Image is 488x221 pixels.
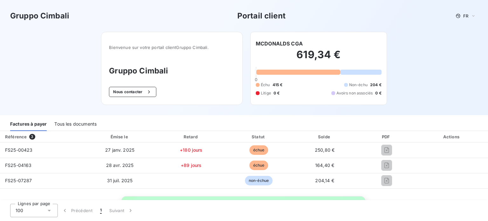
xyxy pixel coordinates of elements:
[294,134,356,140] div: Solde
[249,145,268,155] span: échue
[5,134,27,139] div: Référence
[105,204,138,217] button: Suivant
[10,118,47,131] div: Factures à payer
[274,90,280,96] span: 0 €
[375,90,381,96] span: 0 €
[181,162,201,168] span: +89 jours
[105,147,134,153] span: 27 janv. 2025
[227,134,291,140] div: Statut
[96,204,105,217] button: 1
[158,134,224,140] div: Retard
[180,147,203,153] span: +180 jours
[256,48,382,67] h2: 619,34 €
[58,204,96,217] button: Précédent
[249,161,268,170] span: échue
[315,162,334,168] span: 164,40 €
[16,207,23,214] span: 100
[273,82,283,88] span: 415 €
[261,90,271,96] span: Litige
[106,162,134,168] span: 28 avr. 2025
[256,40,303,47] h6: MCDONALDS CGA
[417,134,487,140] div: Actions
[463,13,468,18] span: FR
[261,82,270,88] span: Échu
[245,176,273,185] span: non-échue
[315,178,334,183] span: 204,14 €
[54,118,97,131] div: Tous les documents
[5,162,32,168] span: FS25-04163
[349,82,368,88] span: Non-échu
[5,147,33,153] span: FS25-00423
[109,65,235,77] h3: Gruppo Cimbali
[358,134,414,140] div: PDF
[109,45,235,50] span: Bienvenue sur votre portail client Gruppo Cimbali .
[315,147,335,153] span: 250,80 €
[84,134,156,140] div: Émise le
[255,77,257,82] span: 0
[107,178,133,183] span: 31 juil. 2025
[5,178,32,183] span: FS25-07287
[100,207,102,214] span: 1
[336,90,373,96] span: Avoirs non associés
[109,87,156,97] button: Nous contacter
[370,82,382,88] span: 204 €
[237,10,286,22] h3: Portail client
[29,134,35,140] span: 3
[10,10,69,22] h3: Gruppo Cimbali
